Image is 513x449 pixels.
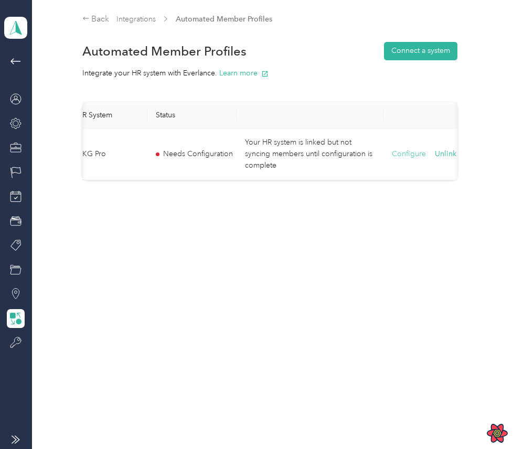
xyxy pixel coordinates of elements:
h1: Automated Member Profiles [82,46,247,57]
span: Automated Member Profiles [176,14,272,25]
button: Configure [392,148,426,160]
td: Your HR system is linked but not syncing members until configuration is complete [237,128,383,180]
div: Integrate your HR system with Everlance. [82,68,457,79]
button: Connect a system [384,42,457,60]
button: Open React Query Devtools [487,423,508,444]
div: Back [82,13,110,26]
button: Learn more [219,68,269,79]
a: Integrations [116,15,156,24]
button: Unlink [435,148,456,160]
td: UKG Pro [69,128,147,180]
iframe: Everlance-gr Chat Button Frame [454,390,513,449]
span: Needs Configuration [163,148,233,160]
th: Status [147,102,237,128]
th: HR System [69,102,147,128]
